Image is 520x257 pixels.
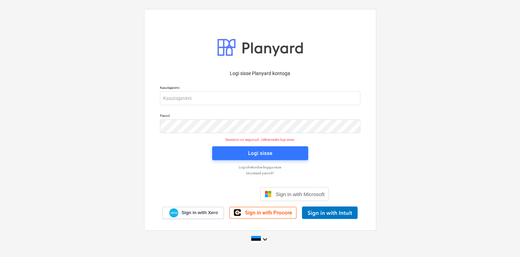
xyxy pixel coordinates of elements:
button: Logi sisse [212,146,308,160]
a: Sign in with Procore [229,207,296,219]
p: Logi sisse Planyard kontoga [160,70,360,77]
div: Logi sisse [248,149,272,158]
span: Sign in with Procore [245,210,292,216]
img: Microsoft logo [265,191,272,198]
a: Logi ühekordse lingiga sisse [157,165,364,169]
a: Sign in with Xero [162,207,224,219]
p: Parool [160,113,360,119]
span: Sign in with Microsoft [276,191,325,197]
img: Xero logo [169,208,178,218]
input: Kasutajanimi [160,91,360,105]
p: Kasutajanimi [160,85,360,91]
i: keyboard_arrow_down [261,235,269,244]
span: Sign in with Xero [181,210,218,216]
a: Unustasid parooli? [157,171,364,175]
p: Sessioon on aegunud. Jätkamiseks logi sisse. [156,137,365,142]
iframe: Sign in with Google Button [188,186,258,202]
